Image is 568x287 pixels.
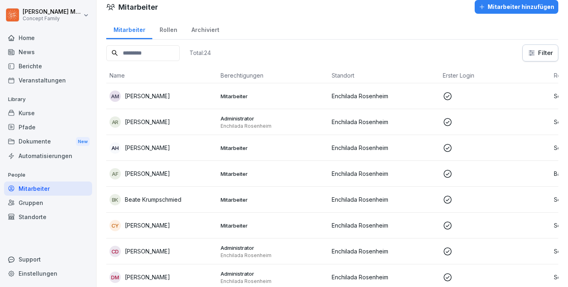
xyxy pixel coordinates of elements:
p: Enchilada Rosenheim [332,143,436,152]
a: Mitarbeiter [4,181,92,196]
div: am [109,91,121,102]
p: [PERSON_NAME] [125,273,170,281]
a: Gruppen [4,196,92,210]
a: Automatisierungen [4,149,92,163]
div: Dokumente [4,134,92,149]
div: CY [109,220,121,231]
p: Administrator [221,244,325,251]
div: DM [109,272,121,283]
p: Beate Krumpschmied [125,195,181,204]
div: AH [109,142,121,154]
p: [PERSON_NAME] [125,143,170,152]
p: Library [4,93,92,106]
p: Enchilada Rosenheim [332,92,436,100]
p: [PERSON_NAME] [125,247,170,255]
p: Enchilada Rosenheim [332,273,436,281]
p: [PERSON_NAME] Moraitis [23,8,82,15]
div: Support [4,252,92,266]
p: [PERSON_NAME] [125,169,170,178]
a: Kurse [4,106,92,120]
p: Total: 24 [189,49,211,57]
a: Einstellungen [4,266,92,281]
div: BK [109,194,121,205]
a: Veranstaltungen [4,73,92,87]
a: Home [4,31,92,45]
a: Mitarbeiter [106,19,152,39]
p: [PERSON_NAME] [125,118,170,126]
p: [PERSON_NAME] [125,92,170,100]
p: Administrator [221,270,325,277]
a: News [4,45,92,59]
p: [PERSON_NAME] [125,221,170,230]
p: Enchilada Rosenheim [332,195,436,204]
div: AR [109,116,121,128]
p: People [4,169,92,181]
a: DokumenteNew [4,134,92,149]
p: Enchilada Rosenheim [332,169,436,178]
a: Standorte [4,210,92,224]
p: Concept Family [23,16,82,21]
button: Filter [523,45,558,61]
div: Filter [528,49,553,57]
p: Mitarbeiter [221,144,325,152]
p: Mitarbeiter [221,222,325,229]
a: Pfade [4,120,92,134]
p: Mitarbeiter [221,196,325,203]
p: Enchilada Rosenheim [332,221,436,230]
th: Berechtigungen [217,68,328,83]
th: Erster Login [440,68,551,83]
p: Enchilada Rosenheim [332,247,436,255]
th: Name [106,68,217,83]
p: Mitarbeiter [221,170,325,177]
p: Enchilada Rosenheim [332,118,436,126]
h1: Mitarbeiter [118,2,158,13]
a: Rollen [152,19,184,39]
p: Enchilada Rosenheim [221,252,325,259]
div: Mitarbeiter hinzufügen [479,2,554,11]
p: Mitarbeiter [221,93,325,100]
div: CD [109,246,121,257]
p: Enchilada Rosenheim [221,278,325,285]
th: Standort [328,68,440,83]
p: Enchilada Rosenheim [221,123,325,129]
div: New [76,137,90,146]
div: AF [109,168,121,179]
p: Administrator [221,115,325,122]
a: Berichte [4,59,92,73]
a: Archiviert [184,19,226,39]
